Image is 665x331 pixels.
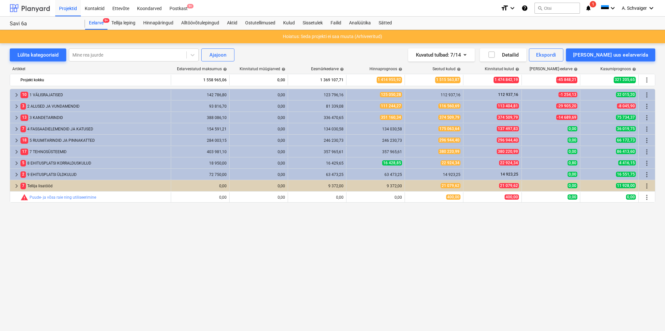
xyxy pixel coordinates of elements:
span: -8 045,90 [617,103,636,109]
span: A. Schvaiger [622,6,647,11]
div: 357 965,61 [291,150,344,154]
div: 9 EHITUSPLATSI ÜLDKULUD [20,169,168,180]
div: 154 591,21 [174,127,227,131]
span: 7 [20,183,26,189]
div: 8 EHITUSPLATSI KORRALDUSKULUD [20,158,168,168]
div: 246 230,73 [291,138,344,143]
i: keyboard_arrow_down [609,4,617,12]
span: 400,00 [446,194,460,200]
a: Ostutellimused [241,17,279,30]
span: 380 220,99 [497,149,519,154]
span: search [537,6,543,11]
span: 32 015,20 [616,92,636,97]
a: Tellija leping [107,17,139,30]
span: 4 416,15 [618,160,636,165]
a: Puude- ja võsa raie ning utiliseerimine [30,195,96,200]
span: 0,00 [568,172,577,177]
span: 11 928,00 [616,183,636,188]
span: -14 689,69 [556,115,577,120]
div: Eelarve [85,17,107,30]
span: Rohkem tegevusi [643,76,651,84]
span: 137 497,83 [497,126,519,131]
div: 142 786,80 [174,93,227,97]
div: 81 339,08 [291,104,344,109]
div: Hinnaprognoos [370,67,402,71]
div: 63 473,25 [291,172,344,177]
span: keyboard_arrow_right [13,148,20,156]
span: 66 172,73 [616,138,636,143]
span: Rohkem tegevusi [643,91,651,99]
span: 113 404,81 [497,103,519,109]
span: 9+ [187,4,194,8]
span: help [572,67,578,71]
span: Rohkem tegevusi [643,102,651,110]
div: Tellija lisatööd [20,181,168,191]
span: 75 734,37 [616,115,636,120]
div: 284 003,15 [174,138,227,143]
span: 18 [20,137,28,143]
div: 403 981,10 [174,150,227,154]
span: 2 [20,171,26,178]
span: Rohkem tegevusi [643,125,651,133]
span: 1 474 842,19 [494,77,519,83]
span: 374 509,79 [497,115,519,120]
span: 10 [20,92,28,98]
span: 0,00 [568,149,577,154]
div: 3 KANDETARINDID [20,113,168,123]
span: keyboard_arrow_right [13,137,20,144]
div: Savi 6a [10,20,77,27]
div: Artikkel [10,67,171,71]
div: 63 473,25 [349,172,402,177]
button: Detailid [480,48,526,61]
span: 116 560,69 [438,103,460,109]
div: 0,00 [174,195,227,200]
div: 2 ALUSED JA VUNDAMENDID [20,101,168,112]
div: 0,00 [232,115,285,120]
i: notifications [585,4,592,12]
a: Failid [327,17,345,30]
div: 16 429,65 [291,161,344,165]
a: Sätted [375,17,396,30]
span: 1 414 955,92 [377,77,402,83]
span: help [631,67,636,71]
span: Rohkem tegevusi [643,114,651,122]
span: 14 923,25 [500,172,519,177]
div: 0,00 [232,104,285,109]
span: 21 079,62 [441,183,460,188]
div: 0,00 [232,172,285,177]
div: Seotud kulud [433,67,461,71]
div: 0,00 [232,127,285,131]
span: keyboard_arrow_right [13,182,20,190]
span: -45 848,21 [556,77,577,83]
span: 0,00 [626,194,636,200]
span: keyboard_arrow_right [13,125,20,133]
button: Lülita kategooriaid [10,48,66,61]
div: 5 RUUMITARINDID JA PINNAKATTED [20,135,168,146]
a: Kulud [279,17,299,30]
span: 125 050,28 [380,92,402,97]
div: 7 TEHNOSÜSTEEMID [20,147,168,157]
div: 112 937,16 [408,93,460,97]
span: 1 515 563,87 [435,77,460,83]
a: Analüütika [345,17,375,30]
div: 0,00 [232,150,285,154]
span: 36 019,75 [616,126,636,131]
button: Otsi [534,3,580,14]
a: Sissetulek [299,17,327,30]
span: -29 905,20 [556,103,577,109]
span: help [222,67,227,71]
i: Abikeskus [521,4,528,12]
span: 0,00 [568,183,577,188]
div: 93 816,70 [174,104,227,109]
div: 0,00 [232,195,285,200]
div: 0,00 [232,161,285,165]
a: Alltöövõtulepingud [177,17,223,30]
div: 1 558 965,06 [174,75,227,85]
div: Hinnapäringud [139,17,177,30]
div: Vestlusvidin [633,300,665,331]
